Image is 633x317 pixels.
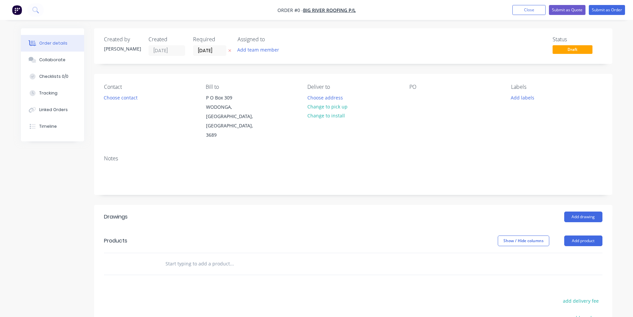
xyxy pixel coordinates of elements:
img: Factory [12,5,22,15]
div: Bill to [206,84,297,90]
div: Products [104,237,127,245]
button: Change to pick up [304,102,351,111]
div: Notes [104,155,602,162]
div: P O Box 309WODONGA, [GEOGRAPHIC_DATA], [GEOGRAPHIC_DATA], 3689 [200,93,267,140]
div: Created by [104,36,141,43]
button: Choose contact [100,93,141,102]
div: P O Box 309 [206,93,261,102]
div: Collaborate [39,57,65,63]
div: Deliver to [307,84,398,90]
div: Order details [39,40,67,46]
button: Timeline [21,118,84,135]
div: Tracking [39,90,57,96]
button: Collaborate [21,52,84,68]
div: Labels [511,84,602,90]
div: Contact [104,84,195,90]
input: Start typing to add a product... [165,257,298,270]
button: Order details [21,35,84,52]
button: Add team member [238,45,283,54]
div: Drawings [104,213,128,221]
div: Linked Orders [39,107,68,113]
span: Draft [553,45,592,54]
span: Order #0 - [277,7,303,13]
button: Show / Hide columns [498,236,549,246]
button: Submit as Quote [549,5,585,15]
button: Add drawing [564,212,602,222]
div: Assigned to [238,36,304,43]
div: PO [409,84,500,90]
a: Big River Roofing P/L [303,7,356,13]
button: Linked Orders [21,101,84,118]
div: Created [149,36,185,43]
button: Tracking [21,85,84,101]
div: Timeline [39,123,57,129]
button: Close [512,5,546,15]
button: Choose address [304,93,346,102]
div: Status [553,36,602,43]
button: Checklists 0/0 [21,68,84,85]
div: WODONGA, [GEOGRAPHIC_DATA], [GEOGRAPHIC_DATA], 3689 [206,102,261,140]
button: Submit as Order [589,5,625,15]
button: Change to install [304,111,348,120]
button: add delivery fee [560,296,602,305]
div: Checklists 0/0 [39,74,68,79]
button: Add team member [234,45,282,54]
button: Add labels [507,93,538,102]
div: Required [193,36,230,43]
div: [PERSON_NAME] [104,45,141,52]
button: Add product [564,236,602,246]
